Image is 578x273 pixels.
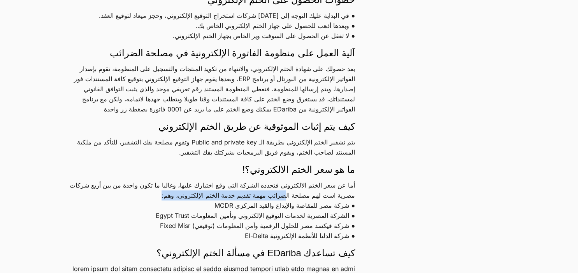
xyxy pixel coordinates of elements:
h4: ما هو سعر الختم الالكتروني؟! [63,163,355,176]
p: أما عن سعر الختم الالكتروني فتحدده الشركة التي وقع اختيارك عليها، وغالبا ما تكون واحدة من بين أرب... [63,180,355,241]
h4: آلية العمل على منظومة الفاتورة الإلكترونية في مصلحة الضرائب [63,47,355,60]
p: يتم تشفير الختم الإلكتروني بطريقة الـ Public and private key وتقوم مصلحة بفك التشفير، للتأكد من م... [63,137,355,157]
h4: كيف تساعدك EDariba في مسألة الختم الإلكتروني؟ [63,247,355,260]
p: بعد حصولك على شهادة الختم الإلكتروني، والانتهاء من تكويد المنتجات والتسجيل على المنظومة، تقوم بإص... [63,64,355,114]
h4: كيف يتم إثبات الموثوقية عن طريق الختم الإلكتروني [63,120,355,133]
p: ● في البداية عليك التوجه إلى [DATE] شركات استخراج التوقيع الإلكتروني، وحجز ميعاد لتوقيع العقد. ● ... [63,10,355,41]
